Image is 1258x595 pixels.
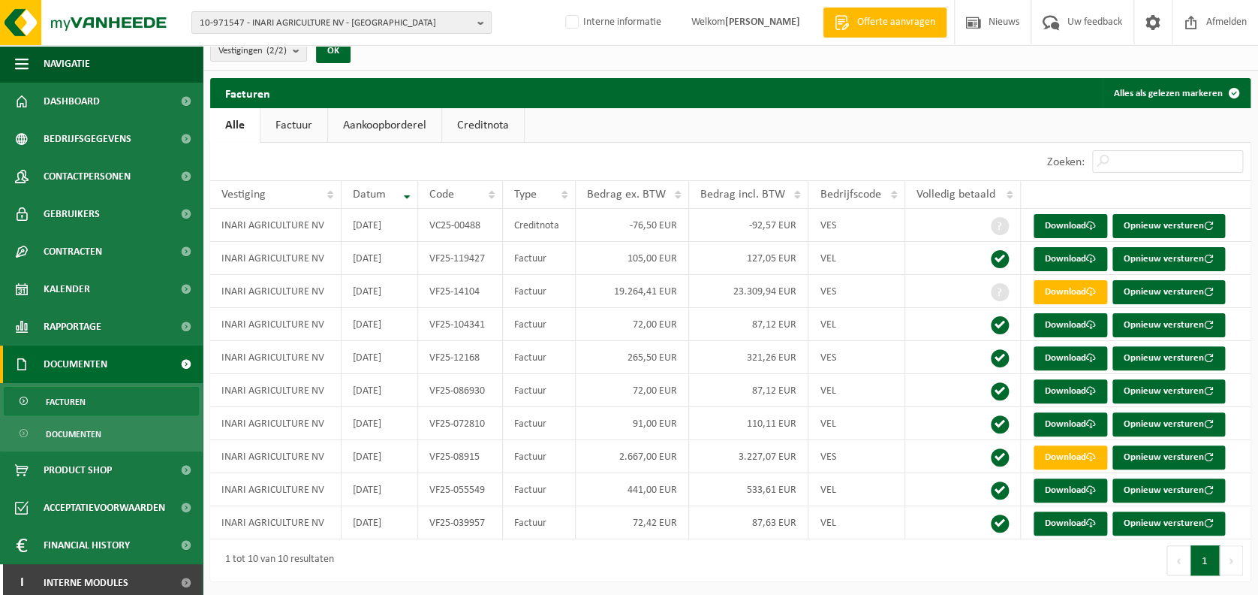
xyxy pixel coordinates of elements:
[689,374,808,407] td: 87,12 EUR
[1034,379,1107,403] a: Download
[820,189,880,201] span: Bedrijfscode
[700,189,785,201] span: Bedrag incl. BTW
[44,120,131,158] span: Bedrijfsgegevens
[576,209,689,242] td: -76,50 EUR
[316,39,351,63] button: OK
[808,473,905,506] td: VEL
[1034,280,1107,304] a: Download
[46,420,101,449] span: Documenten
[808,341,905,374] td: VES
[1166,545,1190,575] button: Previous
[1112,512,1225,536] button: Opnieuw versturen
[1034,445,1107,470] a: Download
[418,407,503,440] td: VF25-072810
[342,473,418,506] td: [DATE]
[1112,313,1225,337] button: Opnieuw versturen
[808,374,905,407] td: VEL
[1034,346,1107,370] a: Download
[210,473,342,506] td: INARI AGRICULTURE NV
[4,419,199,448] a: Documenten
[576,440,689,473] td: 2.667,00 EUR
[342,275,418,308] td: [DATE]
[503,242,576,275] td: Factuur
[44,233,102,270] span: Contracten
[418,209,503,242] td: VC25-00488
[342,407,418,440] td: [DATE]
[418,440,503,473] td: VF25-08915
[576,407,689,440] td: 91,00 EUR
[218,547,334,574] div: 1 tot 10 van 10 resultaten
[210,341,342,374] td: INARI AGRICULTURE NV
[808,407,905,440] td: VEL
[689,440,808,473] td: 3.227,07 EUR
[1112,346,1225,370] button: Opnieuw versturen
[442,108,524,143] a: Creditnota
[418,242,503,275] td: VF25-119427
[503,209,576,242] td: Creditnota
[44,45,90,83] span: Navigatie
[689,308,808,341] td: 87,12 EUR
[210,209,342,242] td: INARI AGRICULTURE NV
[503,407,576,440] td: Factuur
[210,108,260,143] a: Alle
[503,440,576,473] td: Factuur
[1034,512,1107,536] a: Download
[562,11,661,34] label: Interne informatie
[823,8,947,38] a: Offerte aanvragen
[503,341,576,374] td: Factuur
[210,275,342,308] td: INARI AGRICULTURE NV
[210,308,342,341] td: INARI AGRICULTURE NV
[1112,280,1225,304] button: Opnieuw versturen
[328,108,441,143] a: Aankoopborderel
[266,46,287,56] count: (2/2)
[44,270,90,308] span: Kalender
[342,374,418,407] td: [DATE]
[210,78,285,107] h2: Facturen
[418,473,503,506] td: VF25-055549
[503,374,576,407] td: Factuur
[210,39,307,62] button: Vestigingen(2/2)
[1034,479,1107,503] a: Download
[576,308,689,341] td: 72,00 EUR
[1112,445,1225,470] button: Opnieuw versturen
[1220,545,1243,575] button: Next
[200,12,471,35] span: 10-971547 - INARI AGRICULTURE NV - [GEOGRAPHIC_DATA]
[503,506,576,539] td: Factuur
[44,452,112,489] span: Product Shop
[689,341,808,374] td: 321,26 EUR
[210,242,342,275] td: INARI AGRICULTURE NV
[1190,545,1220,575] button: 1
[916,189,995,201] span: Volledig betaald
[576,506,689,539] td: 72,42 EUR
[1112,247,1225,271] button: Opnieuw versturen
[576,275,689,308] td: 19.264,41 EUR
[689,275,808,308] td: 23.309,94 EUR
[853,15,939,30] span: Offerte aanvragen
[808,506,905,539] td: VEL
[342,440,418,473] td: [DATE]
[503,275,576,308] td: Factuur
[342,506,418,539] td: [DATE]
[418,308,503,341] td: VF25-104341
[210,407,342,440] td: INARI AGRICULTURE NV
[221,189,266,201] span: Vestiging
[418,506,503,539] td: VF25-039957
[1047,156,1085,168] label: Zoeken:
[44,83,100,120] span: Dashboard
[576,374,689,407] td: 72,00 EUR
[44,346,107,383] span: Documenten
[1034,247,1107,271] a: Download
[576,242,689,275] td: 105,00 EUR
[808,275,905,308] td: VES
[46,388,86,416] span: Facturen
[689,407,808,440] td: 110,11 EUR
[808,242,905,275] td: VEL
[342,242,418,275] td: [DATE]
[218,40,287,62] span: Vestigingen
[418,341,503,374] td: VF25-12168
[44,308,101,346] span: Rapportage
[1112,379,1225,403] button: Opnieuw versturen
[44,158,131,195] span: Contactpersonen
[210,506,342,539] td: INARI AGRICULTURE NV
[191,11,492,34] button: 10-971547 - INARI AGRICULTURE NV - [GEOGRAPHIC_DATA]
